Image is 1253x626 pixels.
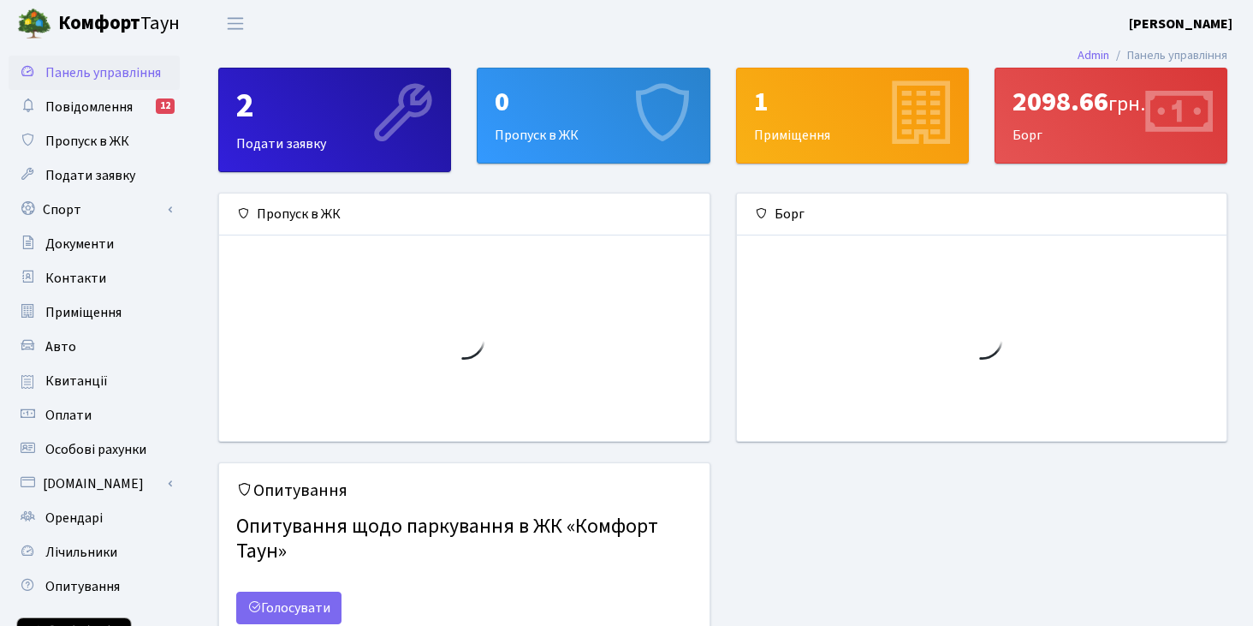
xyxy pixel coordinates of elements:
[58,9,140,37] b: Комфорт
[45,337,76,356] span: Авто
[9,501,180,535] a: Орендарі
[1129,15,1232,33] b: [PERSON_NAME]
[1108,89,1145,119] span: грн.
[9,158,180,193] a: Подати заявку
[1052,38,1253,74] nav: breadcrumb
[236,592,341,624] a: Голосувати
[45,166,135,185] span: Подати заявку
[219,69,450,171] div: Подати заявку
[45,406,92,425] span: Оплати
[45,235,114,253] span: Документи
[45,440,146,459] span: Особові рахунки
[45,372,108,391] span: Квитанції
[156,98,175,114] div: 12
[45,269,106,288] span: Контакти
[45,132,129,151] span: Пропуск в ЖК
[218,68,451,172] a: 2Подати заявку
[58,9,180,39] span: Таун
[9,193,180,227] a: Спорт
[1012,86,1209,118] div: 2098.66
[45,303,122,322] span: Приміщення
[754,86,951,118] div: 1
[9,227,180,261] a: Документи
[17,7,51,41] img: logo.png
[737,194,1227,235] div: Борг
[9,261,180,295] a: Контакти
[737,69,968,163] div: Приміщення
[9,90,180,124] a: Повідомлення12
[495,86,692,118] div: 0
[236,480,692,501] h5: Опитування
[9,364,180,398] a: Квитанції
[9,569,180,604] a: Опитування
[478,69,709,163] div: Пропуск в ЖК
[45,98,133,116] span: Повідомлення
[9,295,180,330] a: Приміщення
[1078,46,1109,64] a: Admin
[9,56,180,90] a: Панель управління
[9,432,180,467] a: Особові рахунки
[45,577,120,596] span: Опитування
[45,543,117,562] span: Лічильники
[736,68,969,164] a: 1Приміщення
[9,398,180,432] a: Оплати
[9,535,180,569] a: Лічильники
[214,9,257,38] button: Переключити навігацію
[45,509,103,528] span: Орендарі
[995,69,1226,163] div: Борг
[9,467,180,501] a: [DOMAIN_NAME]
[477,68,710,164] a: 0Пропуск в ЖК
[219,194,710,235] div: Пропуск в ЖК
[1129,14,1232,34] a: [PERSON_NAME]
[236,508,692,571] h4: Опитування щодо паркування в ЖК «Комфорт Таун»
[9,330,180,364] a: Авто
[45,63,161,82] span: Панель управління
[1109,46,1227,65] li: Панель управління
[236,86,433,127] div: 2
[9,124,180,158] a: Пропуск в ЖК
